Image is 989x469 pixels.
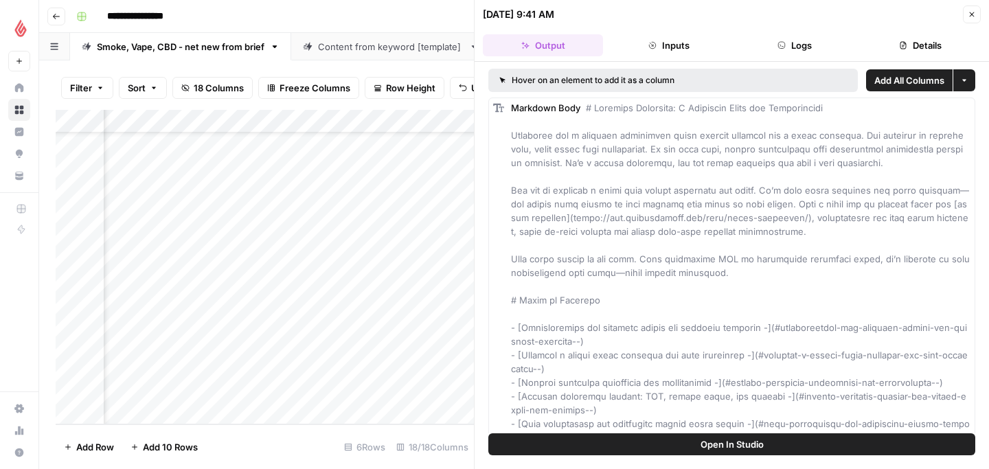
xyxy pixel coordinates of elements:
[8,442,30,464] button: Help + Support
[291,33,490,60] a: Content from keyword [template]
[450,77,503,99] button: Undo
[701,437,764,451] span: Open In Studio
[8,11,30,45] button: Workspace: Lightspeed
[866,69,953,91] button: Add All Columns
[76,440,114,454] span: Add Row
[56,436,122,458] button: Add Row
[8,16,33,41] img: Lightspeed Logo
[194,81,244,95] span: 18 Columns
[128,81,146,95] span: Sort
[874,73,944,87] span: Add All Columns
[609,34,729,56] button: Inputs
[8,165,30,187] a: Your Data
[483,34,603,56] button: Output
[483,8,554,21] div: [DATE] 9:41 AM
[122,436,206,458] button: Add 10 Rows
[8,77,30,99] a: Home
[391,436,474,458] div: 18/18 Columns
[8,99,30,121] a: Browse
[172,77,253,99] button: 18 Columns
[280,81,350,95] span: Freeze Columns
[511,102,580,113] span: Markdown Body
[258,77,359,99] button: Freeze Columns
[365,77,444,99] button: Row Height
[499,74,761,87] div: Hover on an element to add it as a column
[386,81,435,95] span: Row Height
[861,34,981,56] button: Details
[97,40,264,54] div: Smoke, Vape, CBD - net new from brief
[70,81,92,95] span: Filter
[70,33,291,60] a: Smoke, Vape, CBD - net new from brief
[61,77,113,99] button: Filter
[143,440,198,454] span: Add 10 Rows
[339,436,391,458] div: 6 Rows
[318,40,464,54] div: Content from keyword [template]
[8,121,30,143] a: Insights
[8,420,30,442] a: Usage
[119,77,167,99] button: Sort
[735,34,855,56] button: Logs
[488,433,975,455] button: Open In Studio
[8,398,30,420] a: Settings
[8,143,30,165] a: Opportunities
